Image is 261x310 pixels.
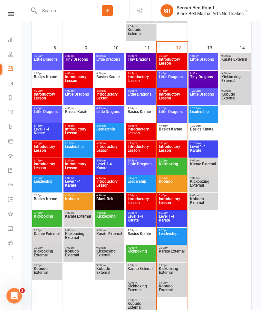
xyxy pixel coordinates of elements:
[127,162,154,174] span: Little Dragons
[96,145,123,156] span: Introductory Lesson
[160,4,173,17] div: SR
[96,232,123,243] span: Karate External
[159,284,186,296] span: Kobudo External
[159,232,186,243] span: Leadership
[34,124,61,127] span: 5:15pm
[190,107,217,110] span: 10:15am
[127,197,154,209] span: Introductory Lesson
[127,55,154,57] span: 3:30pm
[8,207,22,222] a: What's New
[221,75,250,87] span: Kickboxing External
[34,246,61,249] span: 9:00pm
[34,229,61,232] span: 9:00pm
[34,127,61,139] span: Level 1-4 Karate
[96,142,123,145] span: 5:30pm
[159,107,186,110] span: 4:15pm
[65,142,92,145] span: 5:15pm
[127,212,154,214] span: 6:00pm
[159,264,186,267] span: 9:00pm
[127,214,154,226] span: Level 1-4 Karate
[34,162,61,174] span: Introductory Lesson
[96,92,123,104] span: Introductory Lesson
[34,197,61,209] span: Basics Karate
[65,197,92,209] span: Kobudo
[190,145,217,156] span: Level 1-4 Karate
[159,159,186,162] span: 5:30pm
[127,284,154,296] span: Kickboxing External
[34,110,61,121] span: Little Dragons
[127,264,154,267] span: 9:00pm
[159,57,186,69] span: Introductory Lesson
[8,236,22,251] a: Roll call kiosk mode
[96,197,123,209] span: Black Belt
[159,162,186,174] span: Kickboxing
[113,42,125,53] div: 10
[159,281,186,284] span: 9:00pm
[159,214,186,226] span: Level 1-4 Karate
[65,180,92,191] span: Level 1-4 Karate
[159,246,186,249] span: 9:00pm
[240,42,251,53] div: 14
[8,91,22,106] a: Reports
[34,92,61,104] span: Introductory Lesson
[190,124,217,127] span: 10:30am
[96,267,123,278] span: Kobudo External
[65,57,92,69] span: Tiny Dragons
[34,264,61,267] span: 9:00pm
[34,180,61,191] span: Leadership
[65,110,92,121] span: Basics Karate
[127,177,154,180] span: 5:45pm
[207,42,219,53] div: 13
[96,177,123,180] span: 6:15pm
[20,288,25,293] span: 3
[159,229,186,232] span: 7:30pm
[65,232,92,243] span: Kickboxing External
[190,72,217,75] span: 9:30am
[159,127,186,139] span: Basics Karate
[65,107,92,110] span: 4:30pm
[37,6,85,15] input: Search...
[190,110,217,121] span: Leadership
[8,62,22,77] a: Calendar
[65,177,92,180] span: 5:30pm
[96,55,123,57] span: 3:30pm
[190,142,217,145] span: 10:30am
[96,124,123,127] span: 5:15pm
[96,264,123,267] span: 9:00pm
[127,25,154,28] span: 9:00pm
[34,75,61,87] span: Basics Karate
[34,89,61,92] span: 4:30pm
[190,89,217,92] span: 10:00am
[65,55,92,57] span: 3:30pm
[65,246,92,249] span: 9:00pm
[127,110,154,121] span: Basics Karate
[65,229,92,232] span: 9:00pm
[127,57,154,69] span: Tiny Dragons
[8,77,22,91] a: Payments
[34,177,61,180] span: 6:15pm
[159,177,186,180] span: 5:30pm
[127,249,154,261] span: Kickboxing
[127,267,154,278] span: Karate External
[127,299,154,302] span: 9:00pm
[127,72,154,75] span: 3:45pm
[221,89,250,92] span: 9:00pm
[65,162,92,174] span: Introductory Lesson
[221,72,250,75] span: 9:00pm
[34,55,61,57] span: 3:30pm
[34,159,61,162] span: 6:15pm
[34,212,61,214] span: 7:15pm
[159,249,186,261] span: Karate External
[159,55,186,57] span: 3:30pm
[34,267,61,278] span: Kobudo External
[159,92,186,104] span: Introductory Lesson
[65,145,92,156] span: Leadership
[8,251,22,265] a: Class kiosk mode
[96,75,123,87] span: Basics Karate
[221,57,250,69] span: Karate External
[127,124,154,127] span: 4:30pm
[34,232,61,243] span: Karate External
[65,72,92,75] span: 4:00pm
[65,92,92,104] span: Little Dragons
[127,232,154,243] span: Basics Karate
